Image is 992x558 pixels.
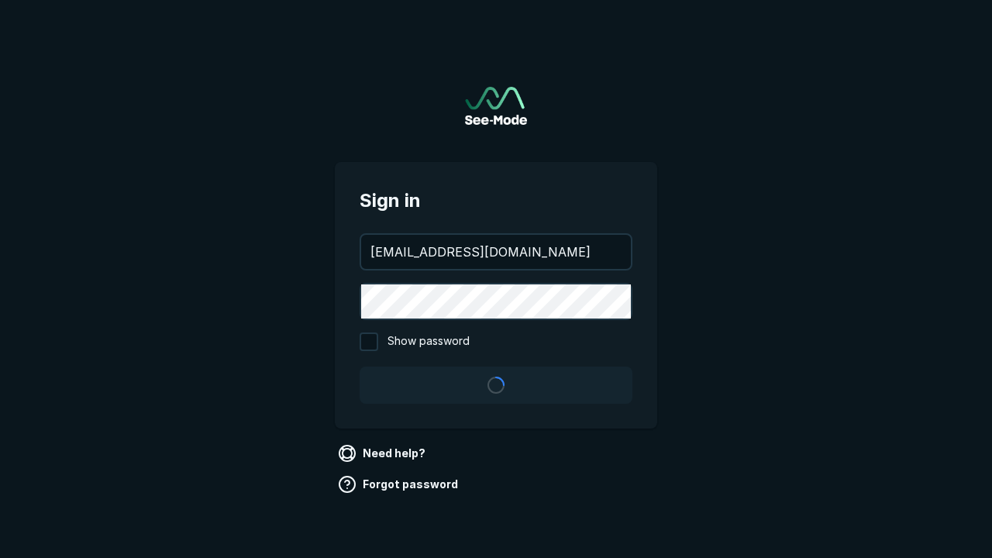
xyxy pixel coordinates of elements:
span: Sign in [360,187,632,215]
span: Show password [387,332,470,351]
input: your@email.com [361,235,631,269]
a: Need help? [335,441,432,466]
a: Forgot password [335,472,464,497]
img: See-Mode Logo [465,87,527,125]
a: Go to sign in [465,87,527,125]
